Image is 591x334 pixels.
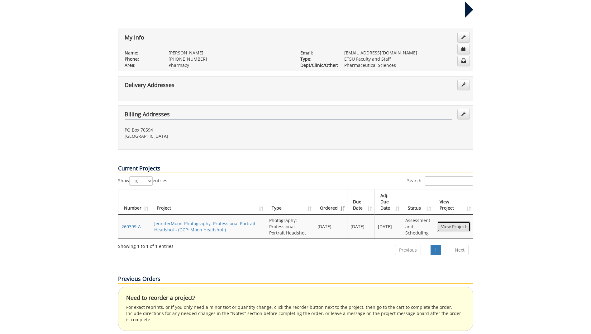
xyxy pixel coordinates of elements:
[437,221,470,232] a: View Project
[118,189,151,215] th: Number: activate to sort column ascending
[347,215,375,239] td: [DATE]
[425,176,473,186] input: Search:
[395,245,421,255] a: Previous
[300,56,335,62] p: Type:
[402,189,434,215] th: Status: activate to sort column ascending
[347,189,375,215] th: Due Date: activate to sort column ascending
[266,189,314,215] th: Type: activate to sort column ascending
[169,62,291,68] p: Pharmacy
[402,215,434,239] td: Assessment and Scheduling
[118,241,174,249] div: Showing 1 to 1 of 1 entries
[125,56,159,62] p: Phone:
[118,176,167,186] label: Show entries
[375,189,402,215] th: Adj. Due Date: activate to sort column ascending
[125,111,452,119] h4: Billing Addresses
[300,50,335,56] p: Email:
[457,44,470,54] a: Change Password
[151,189,266,215] th: Project: activate to sort column ascending
[314,215,347,239] td: [DATE]
[457,56,470,66] a: Change Communication Preferences
[344,50,467,56] p: [EMAIL_ADDRESS][DOMAIN_NAME]
[300,62,335,68] p: Dept/Clinic/Other:
[457,80,470,90] a: Edit Addresses
[126,304,465,323] p: For exact reprints, or if you only need a minor text or quantity change, click the reorder button...
[154,220,255,233] a: JenniferMoon-Photography: Professional Portrait Headshot - (GCP: Moon Headshot )
[434,189,474,215] th: View Project: activate to sort column ascending
[266,215,314,239] td: Photography: Professional Portrait Headshot
[125,50,159,56] p: Name:
[118,275,473,284] p: Previous Orders
[344,62,467,68] p: Pharmaceutical Sciences
[314,189,347,215] th: Ordered: activate to sort column ascending
[125,62,159,68] p: Area:
[169,56,291,62] p: [PHONE_NUMBER]
[375,215,402,239] td: [DATE]
[125,127,291,133] p: PO Box 70594
[451,245,469,255] a: Next
[125,35,452,43] h4: My Info
[125,82,452,90] h4: Delivery Addresses
[344,56,467,62] p: ETSU Faculty and Staff
[126,295,465,301] h4: Need to reorder a project?
[125,133,291,139] p: [GEOGRAPHIC_DATA]
[407,176,473,186] label: Search:
[118,165,473,173] p: Current Projects
[431,245,441,255] a: 1
[122,224,141,230] a: 260399-A
[129,176,153,186] select: Showentries
[457,109,470,119] a: Edit Addresses
[457,32,470,43] a: Edit Info
[169,50,291,56] p: [PERSON_NAME]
